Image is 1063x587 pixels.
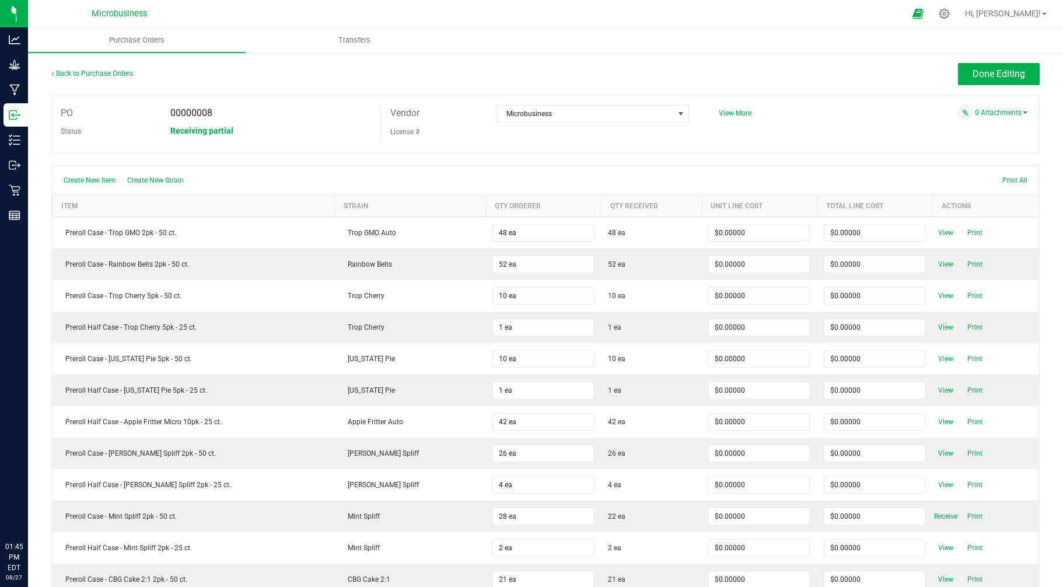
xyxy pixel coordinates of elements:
inline-svg: Retail [9,184,20,196]
span: View [934,383,957,397]
span: 2 ea [608,543,621,553]
a: 0 Attachments [975,109,1027,117]
label: PO [61,104,73,122]
span: 10 ea [608,354,625,364]
span: View [934,289,957,303]
span: View [934,415,957,429]
span: Print [963,415,987,429]
span: Create New Item [64,176,116,184]
span: Receive [934,509,957,523]
input: $0.00000 [824,477,925,493]
div: Preroll Half Case - Mint Spliff 2pk - 25 ct. [60,543,328,553]
a: Back to Purchase Orders [51,69,133,78]
input: 0 ea [493,382,593,399]
span: Print [963,541,987,555]
span: [US_STATE] Pie [342,386,395,394]
th: Qty Ordered [485,195,601,216]
span: Trop Cherry [342,292,384,300]
span: Open Ecommerce Menu [905,2,931,25]
a: View More [719,109,751,117]
span: 00000008 [170,107,212,118]
span: View [934,320,957,334]
span: Print [963,446,987,460]
span: Print [963,226,987,240]
span: View [934,226,957,240]
input: 0 ea [493,414,593,430]
span: Mint Spliff [342,544,380,552]
span: Trop GMO Auto [342,229,396,237]
span: [US_STATE] Pie [342,355,395,363]
input: 0 ea [493,225,593,241]
span: Purchase Orders [93,35,180,46]
span: 1 ea [608,322,621,333]
inline-svg: Reports [9,209,20,221]
span: Print All [1002,176,1027,184]
span: Print [963,289,987,303]
span: Print [963,572,987,586]
span: Print [963,509,987,523]
div: Preroll Half Case - [US_STATE] Pie 5pk - 25 ct. [60,385,328,396]
span: View [934,257,957,271]
th: Total Line Cost [817,195,932,216]
span: Apple Fritter Auto [342,418,403,426]
span: Print [963,257,987,271]
button: Done Editing [958,63,1040,85]
label: Status [61,123,81,140]
input: $0.00000 [824,351,925,367]
label: License # [390,123,419,141]
input: 0 ea [493,540,593,556]
span: Microbusiness [496,106,674,122]
input: $0.00000 [709,477,809,493]
input: 0 ea [493,445,593,462]
div: Preroll Case - CBG Cake 2:1 2pk - 50 ct. [60,574,328,585]
input: $0.00000 [709,414,809,430]
span: Hi, [PERSON_NAME]! [965,9,1041,18]
span: 22 ea [608,511,625,522]
input: $0.00000 [824,225,925,241]
inline-svg: Inventory [9,134,20,146]
span: View [934,572,957,586]
th: Qty Received [601,195,701,216]
div: Preroll Case - [US_STATE] Pie 5pk - 50 ct. [60,354,328,364]
input: $0.00000 [824,382,925,399]
span: Attach a document [957,104,973,120]
input: 0 ea [493,477,593,493]
input: $0.00000 [824,319,925,336]
span: Rainbow Belts [342,260,392,268]
input: 0 ea [493,288,593,304]
span: CBG Cake 2:1 [342,575,390,583]
span: Create New Strain [127,176,184,184]
input: $0.00000 [709,382,809,399]
span: [PERSON_NAME] Spliff [342,481,419,489]
div: Preroll Case - Trop Cherry 5pk - 50 ct. [60,291,328,301]
span: View [934,352,957,366]
span: Mint Spliff [342,512,380,520]
input: 0 ea [493,256,593,272]
div: Preroll Half Case - Trop Cherry 5pk - 25 ct. [60,322,328,333]
span: 1 ea [608,385,621,396]
input: $0.00000 [709,256,809,272]
span: [PERSON_NAME] Spliff [342,449,419,457]
inline-svg: Grow [9,59,20,71]
input: $0.00000 [709,319,809,336]
span: 21 ea [608,574,625,585]
input: $0.00000 [824,288,925,304]
span: 26 ea [608,448,625,459]
span: 42 ea [608,417,625,427]
span: 10 ea [608,291,625,301]
th: Item [53,195,335,216]
span: View [934,541,957,555]
span: Print [963,478,987,492]
span: Print [963,383,987,397]
input: 0 ea [493,319,593,336]
div: Preroll Case - Mint Spliff 2pk - 50 ct. [60,511,328,522]
span: Done Editing [973,68,1025,79]
label: Vendor [390,104,419,122]
input: $0.00000 [824,256,925,272]
input: $0.00000 [824,414,925,430]
span: Print [963,320,987,334]
p: 08/27 [5,573,23,582]
div: Preroll Half Case - Apple Fritter Micro 10pk - 25 ct. [60,417,328,427]
input: 0 ea [493,351,593,367]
